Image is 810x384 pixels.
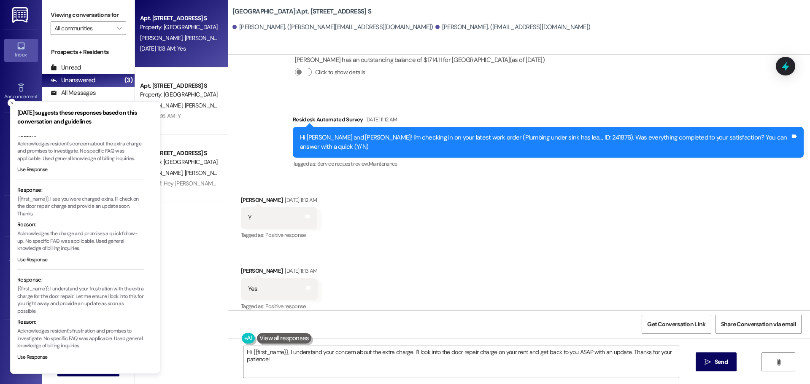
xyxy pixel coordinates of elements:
[17,186,144,194] div: Response:
[4,39,38,62] a: Inbox
[4,329,38,352] a: Support
[715,357,728,366] span: Send
[248,285,258,293] div: Yes
[17,196,144,218] p: {{first_name}}, I see you were charged extra. I'll check on the door repair charge and provide an...
[721,320,796,329] span: Share Conversation via email
[241,229,317,241] div: Tagged as:
[715,315,802,334] button: Share Conversation via email
[17,328,144,350] p: Acknowledges resident's frustration and promises to investigate. No specific FAQ was applicable. ...
[300,133,790,151] div: Hi [PERSON_NAME] and [PERSON_NAME]! I'm checking in on your latest work order (Plumbing under sin...
[17,285,144,315] p: {{first_name}}, I understand your frustration with the extra charge for the door repair. Let me e...
[17,220,144,229] div: Reason:
[317,160,369,167] span: Service request review ,
[140,34,185,42] span: [PERSON_NAME]
[4,246,38,269] a: Templates •
[184,34,227,42] span: [PERSON_NAME]
[140,149,218,158] div: Apt. [STREET_ADDRESS] S
[647,320,705,329] span: Get Conversation Link
[265,303,306,310] span: Positive response
[4,287,38,310] a: Account
[265,231,306,239] span: Positive response
[17,108,144,126] h3: [DATE] suggests these responses based on this conversation and guidelines
[140,90,218,99] div: Property: [GEOGRAPHIC_DATA]
[51,8,126,21] label: Viewing conversations for
[184,102,227,109] span: [PERSON_NAME]
[232,23,433,32] div: [PERSON_NAME]. ([PERSON_NAME][EMAIL_ADDRESS][DOMAIN_NAME])
[140,112,181,120] div: [DATE] 11:16 AM: Y
[295,56,545,64] div: [PERSON_NAME] has an outstanding balance of $1714.11 for [GEOGRAPHIC_DATA] (as of [DATE])
[283,266,317,275] div: [DATE] 11:13 AM
[4,204,38,227] a: Leads
[705,359,711,365] i: 
[283,196,317,204] div: [DATE] 11:12 AM
[17,276,144,284] div: Response:
[4,122,38,145] a: Site Visit •
[232,7,371,16] b: [GEOGRAPHIC_DATA]: Apt. [STREET_ADDRESS] S
[696,352,737,371] button: Send
[293,115,804,127] div: Residesk Automated Survey
[642,315,711,334] button: Get Conversation Link
[241,300,318,312] div: Tagged as:
[435,23,591,32] div: [PERSON_NAME]. ([EMAIL_ADDRESS][DOMAIN_NAME])
[17,256,48,264] button: Use Response
[140,14,218,23] div: Apt. [STREET_ADDRESS] S
[17,230,144,252] p: Acknowledges the charge and promises a quick follow-up. No specific FAQ was applicable. Used gene...
[117,25,121,32] i: 
[17,318,144,326] div: Reason:
[12,7,30,23] img: ResiDesk Logo
[17,354,48,361] button: Use Response
[51,63,81,72] div: Unread
[241,266,318,278] div: [PERSON_NAME]
[184,169,227,177] span: [PERSON_NAME]
[140,169,185,177] span: [PERSON_NAME]
[369,160,397,167] span: Maintenance
[38,92,39,98] span: •
[293,158,804,170] div: Tagged as:
[42,48,135,56] div: Prospects + Residents
[17,140,144,163] p: Acknowledges resident's concern about the extra charge and promises to investigate. No specific F...
[54,21,113,35] input: All communities
[140,158,218,166] div: Property: [GEOGRAPHIC_DATA]
[17,166,48,174] button: Use Response
[140,81,218,90] div: Apt. [STREET_ADDRESS] S
[140,102,185,109] span: [PERSON_NAME]
[363,115,397,124] div: [DATE] 11:12 AM
[775,359,782,365] i: 
[315,68,365,77] label: Click to show details
[241,196,317,207] div: [PERSON_NAME]
[140,23,218,32] div: Property: [GEOGRAPHIC_DATA]
[8,99,16,107] button: Close toast
[51,76,95,85] div: Unanswered
[122,74,135,87] div: (3)
[248,213,251,222] div: Y
[51,89,96,97] div: All Messages
[243,346,679,378] textarea: Hi {{first_name}}, I understand your concern about the extra charge. I'll look into the door repa...
[4,163,38,186] a: Buildings
[140,45,186,52] div: [DATE] 11:13 AM: Yes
